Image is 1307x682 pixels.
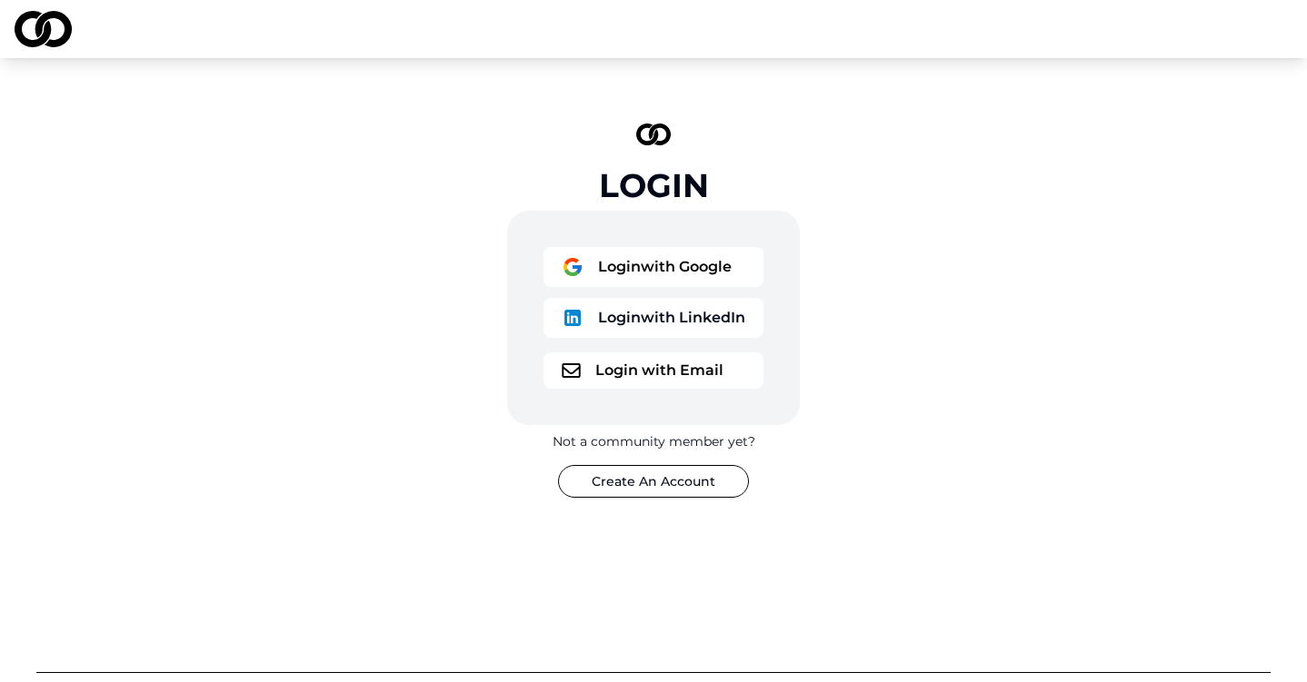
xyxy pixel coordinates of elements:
[562,363,581,378] img: logo
[544,352,763,389] button: logoLogin with Email
[15,11,72,47] img: logo
[599,167,709,203] div: Login
[558,465,749,498] button: Create An Account
[562,256,584,278] img: logo
[544,298,763,338] button: logoLoginwith LinkedIn
[553,432,755,450] div: Not a community member yet?
[544,247,763,287] button: logoLoginwith Google
[636,124,671,145] img: logo
[562,307,584,329] img: logo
